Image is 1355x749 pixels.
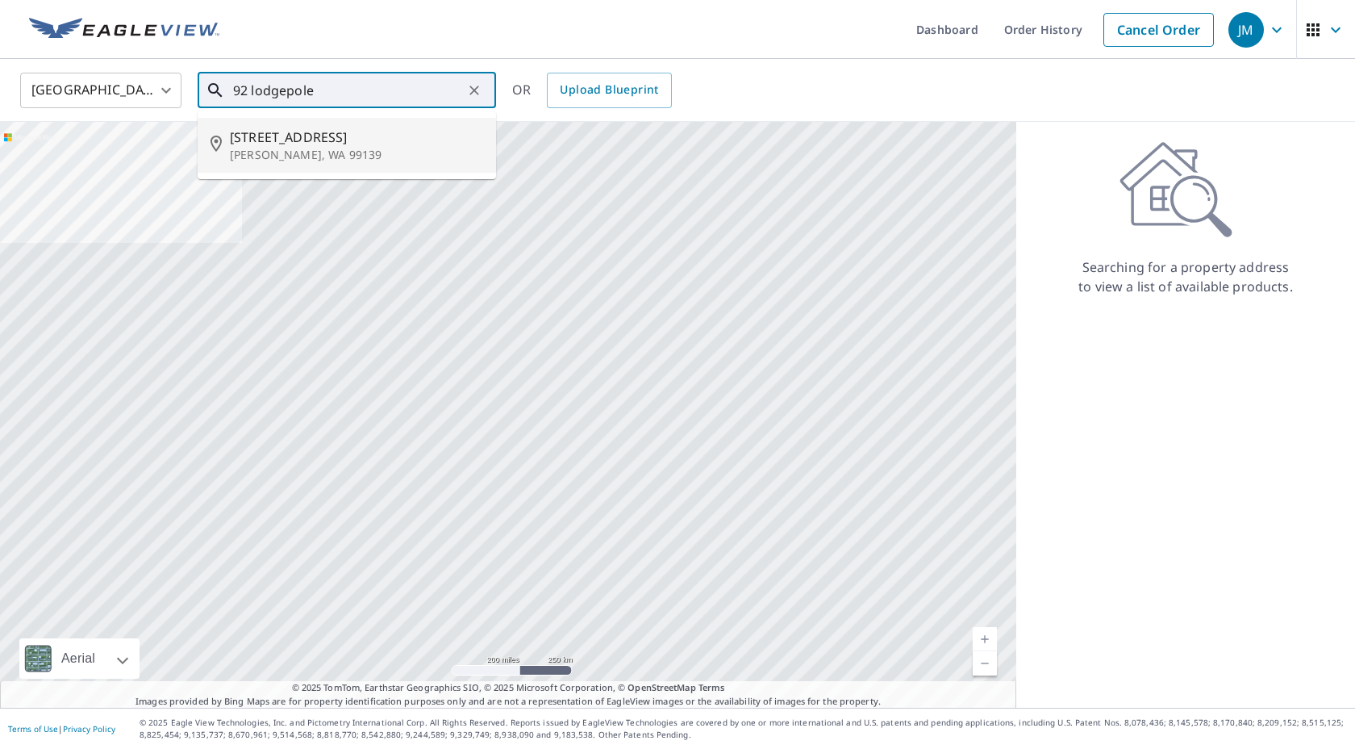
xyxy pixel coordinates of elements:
p: © 2025 Eagle View Technologies, Inc. and Pictometry International Corp. All Rights Reserved. Repo... [140,717,1347,741]
input: Search by address or latitude-longitude [233,68,463,113]
span: [STREET_ADDRESS] [230,128,483,147]
div: [GEOGRAPHIC_DATA] [20,68,181,113]
div: Aerial [19,638,140,679]
a: Privacy Policy [63,723,115,734]
p: | [8,724,115,734]
button: Clear [463,79,486,102]
div: JM [1228,12,1264,48]
img: EV Logo [29,18,219,42]
a: Cancel Order [1103,13,1214,47]
a: Terms [698,681,725,693]
div: OR [512,73,672,108]
span: © 2025 TomTom, Earthstar Geographics SIO, © 2025 Microsoft Corporation, © [292,681,725,695]
a: Upload Blueprint [547,73,671,108]
span: Upload Blueprint [560,80,658,100]
p: Searching for a property address to view a list of available products. [1078,257,1294,296]
a: Current Level 5, Zoom Out [973,651,997,676]
a: Terms of Use [8,723,58,734]
a: OpenStreetMap [627,681,695,693]
div: Aerial [56,638,100,679]
a: Current Level 5, Zoom In [973,627,997,651]
p: [PERSON_NAME], WA 99139 [230,147,483,163]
